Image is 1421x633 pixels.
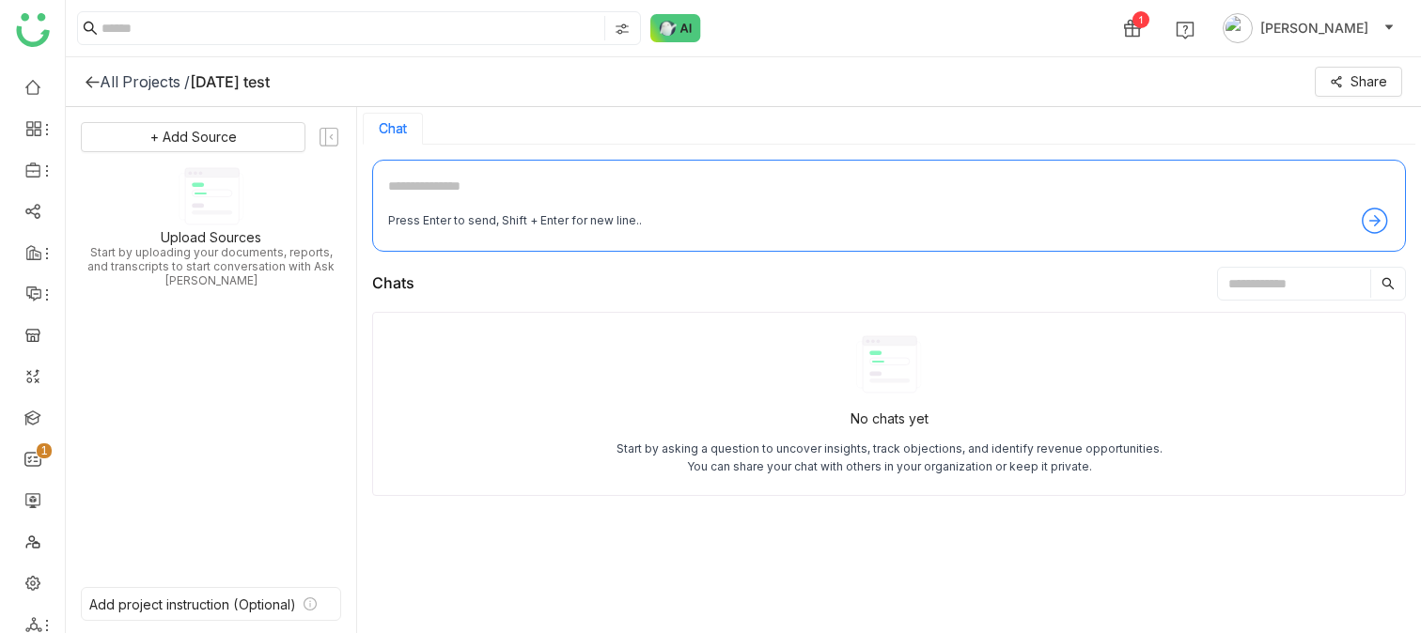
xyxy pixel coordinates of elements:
div: Chats [372,271,414,295]
button: + Add Source [81,122,305,152]
div: Press Enter to send, Shift + Enter for new line.. [388,212,642,230]
div: No chats yet [851,409,929,429]
div: Start by uploading your documents, reports, and transcripts to start conversation with Ask [PERSO... [81,245,341,287]
button: [PERSON_NAME] [1219,13,1398,43]
div: Add project instruction (Optional) [89,596,296,612]
button: Chat [379,121,407,136]
div: 1 [1132,11,1149,28]
span: Share [1351,71,1387,92]
img: help.svg [1176,21,1195,39]
div: Upload Sources [161,229,261,245]
img: ask-buddy-normal.svg [650,14,701,42]
img: logo [16,13,50,47]
span: + Add Source [150,127,237,147]
div: [DATE] test [190,72,270,91]
button: Share [1315,67,1402,97]
div: All Projects / [100,72,190,91]
p: 1 [40,441,48,460]
span: [PERSON_NAME] [1260,18,1368,39]
nz-badge-sup: 1 [37,443,52,458]
img: search-type.svg [615,22,630,37]
div: Start by asking a question to uncover insights, track objections, and identify revenue opportunit... [616,440,1163,476]
img: avatar [1223,13,1253,43]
